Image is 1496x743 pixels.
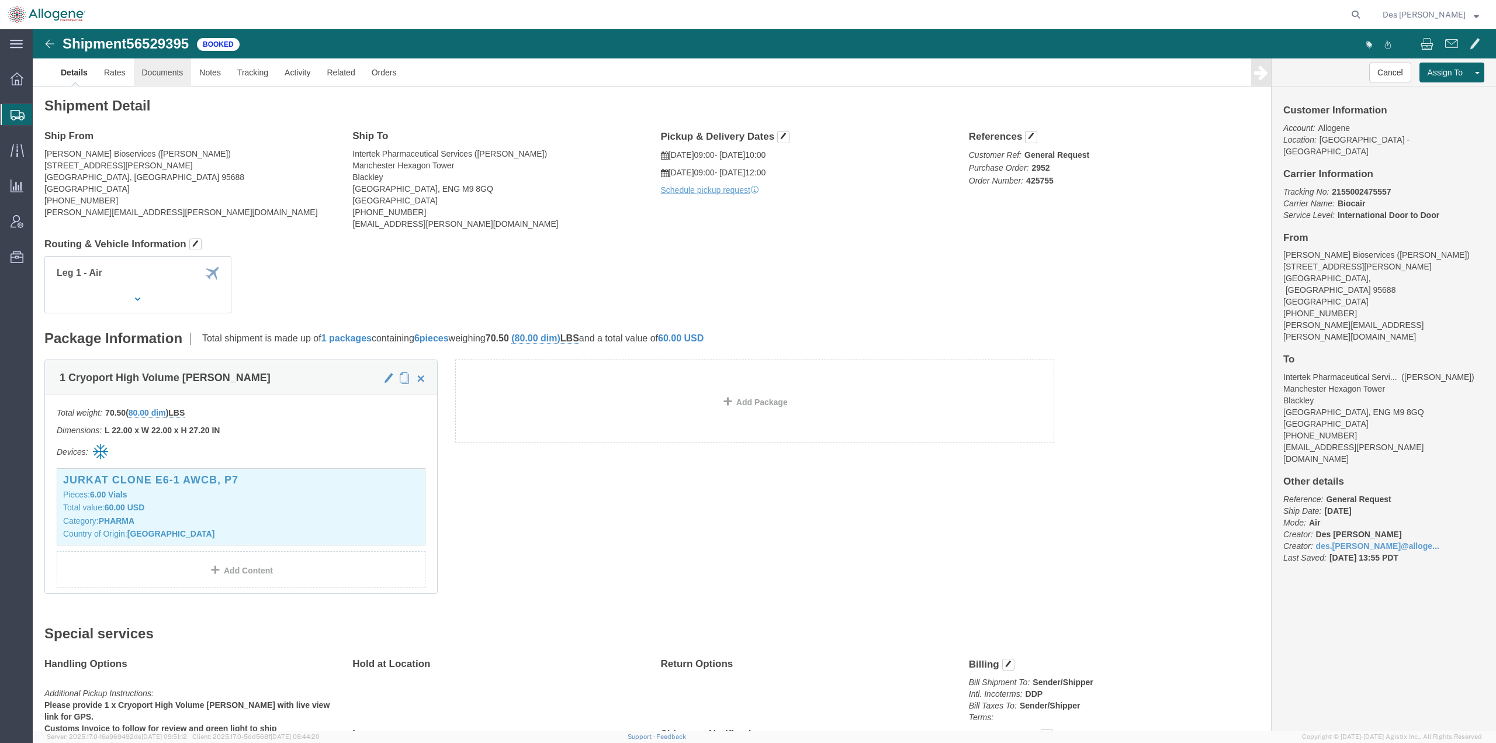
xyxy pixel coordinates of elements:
[1382,8,1480,22] button: Des [PERSON_NAME]
[141,733,187,740] span: [DATE] 09:51:12
[192,733,320,740] span: Client: 2025.17.0-5dd568f
[47,733,187,740] span: Server: 2025.17.0-16a969492de
[8,6,85,23] img: logo
[1302,732,1482,742] span: Copyright © [DATE]-[DATE] Agistix Inc., All Rights Reserved
[1383,8,1466,21] span: Des Charlery
[33,29,1496,731] iframe: FS Legacy Container
[271,733,320,740] span: [DATE] 08:44:20
[656,733,686,740] a: Feedback
[628,733,657,740] a: Support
